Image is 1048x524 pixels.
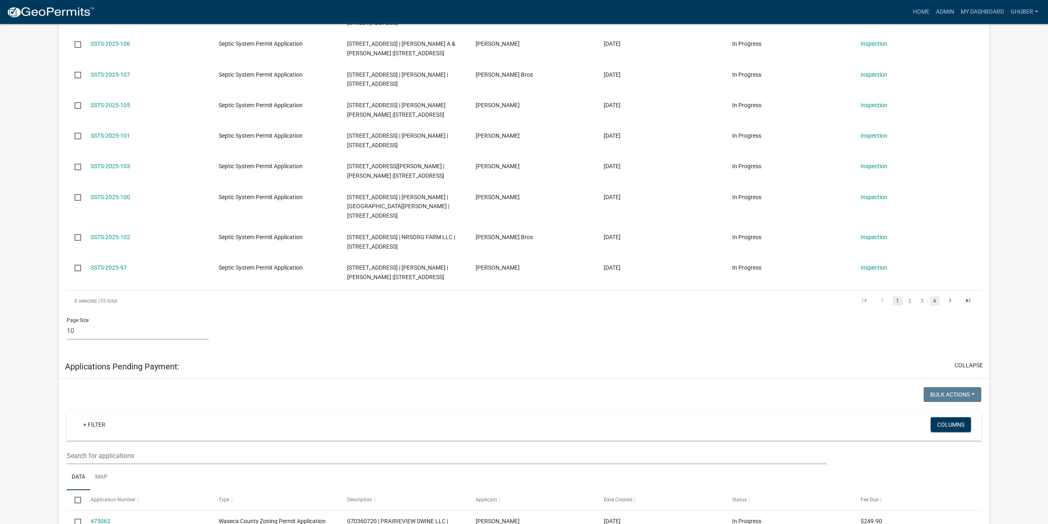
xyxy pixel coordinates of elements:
span: 21720 STATE HWY 13 | MCKENZIE LEE GILBY |21720 STATE HWY 13 [347,102,446,118]
a: GHuber [1007,4,1041,20]
a: Data [67,464,90,491]
datatable-header-cell: Status [724,490,853,510]
a: Map [90,464,112,491]
span: 24460 STATE HWY 83 | FRANKLIN FLICKINGER | TORI RAIMANN |24460 STATE HWY 83 [347,163,444,179]
a: My Dashboard [957,4,1007,20]
li: page 3 [916,294,929,308]
datatable-header-cell: Fee Due [853,490,981,510]
span: Phillip Schleicher [476,132,520,139]
a: Inspection [861,102,887,108]
li: page 1 [892,294,904,308]
span: In Progress [732,40,761,47]
a: go to first page [857,296,872,305]
a: Inspection [861,264,887,271]
span: Status [732,497,747,503]
span: Septic System Permit Application [219,234,303,240]
a: go to last page [960,296,976,305]
span: 08/10/2025 [604,194,621,200]
span: In Progress [732,71,761,78]
span: 11427 WILTON BRIDGE RD | JILLAYNE RAETZ |11427 WILTON BRIDGE RD [347,132,448,148]
span: James Bros [476,71,533,78]
span: 08/10/2025 [604,163,621,169]
a: Inspection [861,194,887,200]
span: Septic System Permit Application [219,194,303,200]
span: Septic System Permit Application [219,71,303,78]
a: 4 [930,296,940,305]
span: In Progress [732,132,761,139]
span: 30305 128TH ST | DONALD A & BONITA J WOITAS |30305 128TH ST [347,40,455,56]
span: Septic System Permit Application [219,163,303,169]
span: 08/10/2025 [604,132,621,139]
li: page 2 [904,294,916,308]
span: 0 selected / [75,298,100,304]
a: SSTS-2025-100 [91,194,130,200]
input: Search for applications [67,447,826,464]
button: Columns [931,417,971,432]
span: Application Number [91,497,135,503]
span: In Progress [732,264,761,271]
span: Septic System Permit Application [219,102,303,108]
a: 1 [893,296,903,305]
h5: Applications Pending Payment: [65,362,180,371]
span: In Progress [732,194,761,200]
li: page 4 [929,294,941,308]
a: + Filter [77,417,112,432]
span: 23868 70TH ST | KENT L THOMPSON | BONNI V THOMPSON |23868 70TH ST [347,194,449,219]
span: 9922 STATE HWY 30 | NRSORG FARM LLC |9922 STATE HWY 30 [347,234,455,250]
a: Inspection [861,71,887,78]
span: 09/05/2025 [604,40,621,47]
span: Description [347,497,372,503]
a: go to previous page [875,296,890,305]
button: collapse [955,361,983,370]
datatable-header-cell: Date Created [596,490,724,510]
span: 08/06/2025 [604,234,621,240]
span: Phillip Schleicher [476,194,520,200]
span: Applicant [476,497,497,503]
span: Septic System Permit Application [219,264,303,271]
a: SSTS-2025-106 [91,40,130,47]
a: Inspection [861,234,887,240]
datatable-header-cell: Type [211,490,339,510]
span: James Bros [476,234,533,240]
span: 13355 382ND AVE | LETICIA INGRAM |13355 382ND AVE [347,71,448,87]
a: Home [910,4,933,20]
a: Inspection [861,132,887,139]
datatable-header-cell: Applicant [468,490,596,510]
span: Phillip Schleicher [476,163,520,169]
a: Inspection [861,40,887,47]
span: Lori Anderson [476,264,520,271]
a: 2 [905,296,915,305]
a: SSTS-2025-102 [91,234,130,240]
span: Date Created [604,497,633,503]
datatable-header-cell: Application Number [83,490,211,510]
a: SSTS-2025-105 [91,102,130,108]
span: In Progress [732,102,761,108]
a: SSTS-2025-97 [91,264,127,271]
a: SSTS-2025-103 [91,163,130,169]
span: 08/26/2025 [604,71,621,78]
span: 08/01/2025 [604,264,621,271]
div: 35 total [67,291,429,311]
a: 3 [917,296,927,305]
a: go to next page [942,296,958,305]
span: Septic System Permit Application [219,40,303,47]
a: Admin [933,4,957,20]
span: In Progress [732,163,761,169]
span: Bonita Woitas [476,40,520,47]
span: 08/20/2025 [604,102,621,108]
a: SSTS-2025-107 [91,71,130,78]
span: Fee Due [861,497,878,503]
datatable-header-cell: Description [339,490,468,510]
span: Septic System Permit Application [219,132,303,139]
a: Inspection [861,163,887,169]
a: SSTS-2025-101 [91,132,130,139]
span: Kyle Jamison Ladlie [476,102,520,108]
datatable-header-cell: Select [67,490,82,510]
span: 17236 237TH AVE | RANDY E ANDERSON | LORI K ANDERSON |17236 237TH AVE [347,264,448,280]
span: Type [219,497,229,503]
span: In Progress [732,234,761,240]
button: Bulk Actions [924,387,981,402]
